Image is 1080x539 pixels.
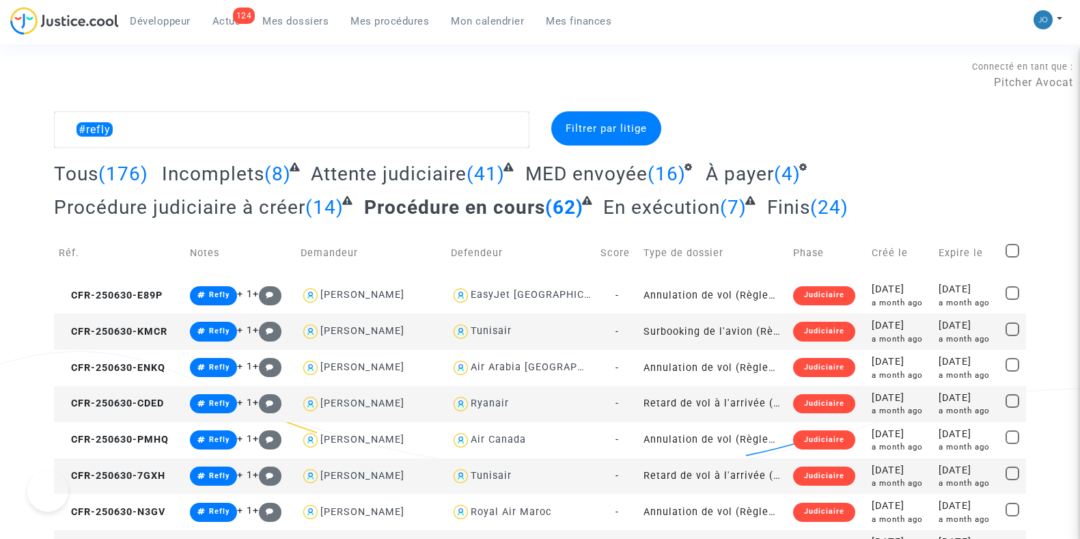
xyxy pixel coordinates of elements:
[233,8,255,24] div: 124
[939,391,996,406] div: [DATE]
[320,506,404,518] div: [PERSON_NAME]
[872,297,929,309] div: a month ago
[320,325,404,337] div: [PERSON_NAME]
[320,289,404,301] div: [PERSON_NAME]
[939,499,996,514] div: [DATE]
[471,398,509,409] div: Ryanair
[253,288,282,300] span: +
[639,458,788,495] td: Retard de vol à l'arrivée (Règlement CE n°261/2004)
[767,196,810,219] span: Finis
[939,478,996,489] div: a month ago
[209,435,230,444] span: Refly
[237,324,253,336] span: + 1
[774,163,801,185] span: (4)
[934,229,1001,277] td: Expire le
[867,229,934,277] td: Créé le
[54,196,305,219] span: Procédure judiciaire à créer
[185,229,296,277] td: Notes
[793,467,855,486] div: Judiciaire
[639,386,788,422] td: Retard de vol à l'arrivée (Règlement CE n°261/2004)
[301,502,320,522] img: icon-user.svg
[237,397,253,409] span: + 1
[639,422,788,458] td: Annulation de vol (Règlement CE n°261/2004)
[615,506,619,518] span: -
[253,505,282,516] span: +
[603,196,720,219] span: En exécution
[451,467,471,486] img: icon-user.svg
[59,326,167,337] span: CFR-250630-KMCR
[788,229,868,277] td: Phase
[237,469,253,481] span: + 1
[1034,10,1053,29] img: 45a793c8596a0d21866ab9c5374b5e4b
[364,196,545,219] span: Procédure en cours
[209,507,230,516] span: Refly
[301,394,320,414] img: icon-user.svg
[311,163,467,185] span: Attente judiciaire
[939,297,996,309] div: a month ago
[615,398,619,409] span: -
[262,15,329,27] span: Mes dossiers
[130,15,191,27] span: Développeur
[320,470,404,482] div: [PERSON_NAME]
[253,361,282,372] span: +
[939,463,996,478] div: [DATE]
[471,506,552,518] div: Royal Air Maroc
[237,433,253,445] span: + 1
[471,361,630,373] div: Air Arabia [GEOGRAPHIC_DATA]
[793,322,855,341] div: Judiciaire
[939,370,996,381] div: a month ago
[119,11,202,31] a: Développeur
[872,405,929,417] div: a month ago
[615,362,619,374] span: -
[451,286,471,305] img: icon-user.svg
[59,398,164,409] span: CFR-250630-CDED
[793,430,855,450] div: Judiciaire
[27,471,68,512] iframe: Help Scout Beacon - Open
[209,327,230,335] span: Refly
[467,163,505,185] span: (41)
[615,434,619,445] span: -
[440,11,535,31] a: Mon calendrier
[546,15,611,27] span: Mes finances
[305,196,344,219] span: (14)
[639,229,788,277] td: Type de dossier
[209,363,230,372] span: Refly
[939,318,996,333] div: [DATE]
[872,499,929,514] div: [DATE]
[615,326,619,337] span: -
[872,391,929,406] div: [DATE]
[253,469,282,481] span: +
[446,229,596,277] td: Defendeur
[566,122,647,135] span: Filtrer par litige
[793,358,855,377] div: Judiciaire
[939,333,996,345] div: a month ago
[162,163,264,185] span: Incomplets
[59,470,165,482] span: CFR-250630-7GXH
[939,427,996,442] div: [DATE]
[301,358,320,378] img: icon-user.svg
[54,163,98,185] span: Tous
[253,324,282,336] span: +
[545,196,583,219] span: (62)
[301,467,320,486] img: icon-user.svg
[872,427,929,442] div: [DATE]
[209,399,230,408] span: Refly
[212,15,241,27] span: Actus
[939,405,996,417] div: a month ago
[471,289,619,301] div: EasyJet [GEOGRAPHIC_DATA]
[810,196,848,219] span: (24)
[872,514,929,525] div: a month ago
[872,478,929,489] div: a month ago
[639,350,788,386] td: Annulation de vol (Règlement CE n°261/2004)
[209,471,230,480] span: Refly
[471,470,512,482] div: Tunisair
[451,430,471,450] img: icon-user.svg
[253,433,282,445] span: +
[340,11,440,31] a: Mes procédures
[59,290,163,301] span: CFR-250630-E89P
[237,361,253,372] span: + 1
[54,229,185,277] td: Réf.
[615,290,619,301] span: -
[10,7,119,35] img: jc-logo.svg
[793,503,855,522] div: Judiciaire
